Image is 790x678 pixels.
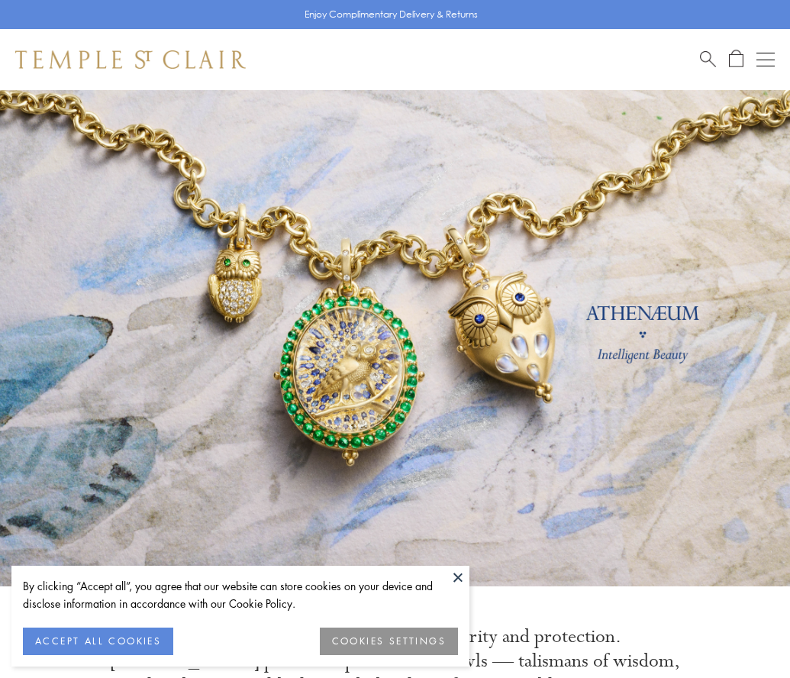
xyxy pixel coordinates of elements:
[23,577,458,612] div: By clicking “Accept all”, you agree that our website can store cookies on your device and disclos...
[729,50,743,69] a: Open Shopping Bag
[305,7,478,22] p: Enjoy Complimentary Delivery & Returns
[756,50,775,69] button: Open navigation
[15,50,246,69] img: Temple St. Clair
[700,50,716,69] a: Search
[23,628,173,655] button: ACCEPT ALL COOKIES
[320,628,458,655] button: COOKIES SETTINGS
